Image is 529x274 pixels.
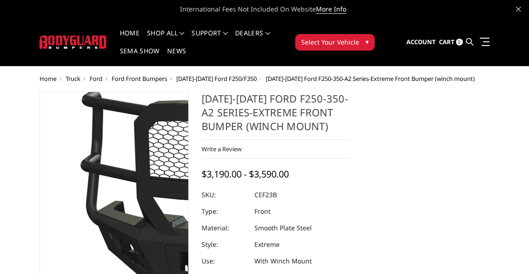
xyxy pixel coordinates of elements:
[120,48,160,66] a: SEMA Show
[202,203,248,220] dt: Type:
[254,187,277,203] dd: CEF23B
[439,30,463,55] a: Cart 0
[202,91,351,140] h1: [DATE]-[DATE] Ford F250-350-A2 Series-Extreme Front Bumper (winch mount)
[202,168,289,180] span: $3,190.00 - $3,590.00
[147,30,184,48] a: shop all
[176,74,257,83] a: [DATE]-[DATE] Ford F250/F350
[316,5,346,14] a: More Info
[66,74,80,83] a: Truck
[202,236,248,253] dt: Style:
[112,74,167,83] a: Ford Front Bumpers
[254,236,280,253] dd: Extreme
[266,74,475,83] span: [DATE]-[DATE] Ford F250-350-A2 Series-Extreme Front Bumper (winch mount)
[202,187,248,203] dt: SKU:
[406,30,436,55] a: Account
[202,253,248,269] dt: Use:
[235,30,270,48] a: Dealers
[254,203,270,220] dd: Front
[406,38,436,46] span: Account
[295,34,375,51] button: Select Your Vehicle
[202,220,248,236] dt: Material:
[39,35,107,49] img: BODYGUARD BUMPERS
[167,48,186,66] a: News
[39,74,56,83] a: Home
[120,30,140,48] a: Home
[254,253,312,269] dd: With Winch Mount
[202,145,242,153] a: Write a Review
[254,220,312,236] dd: Smooth Plate Steel
[191,30,228,48] a: Support
[439,38,455,46] span: Cart
[456,39,463,46] span: 0
[90,74,102,83] a: Ford
[366,37,369,46] span: ▾
[301,37,359,47] span: Select Your Vehicle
